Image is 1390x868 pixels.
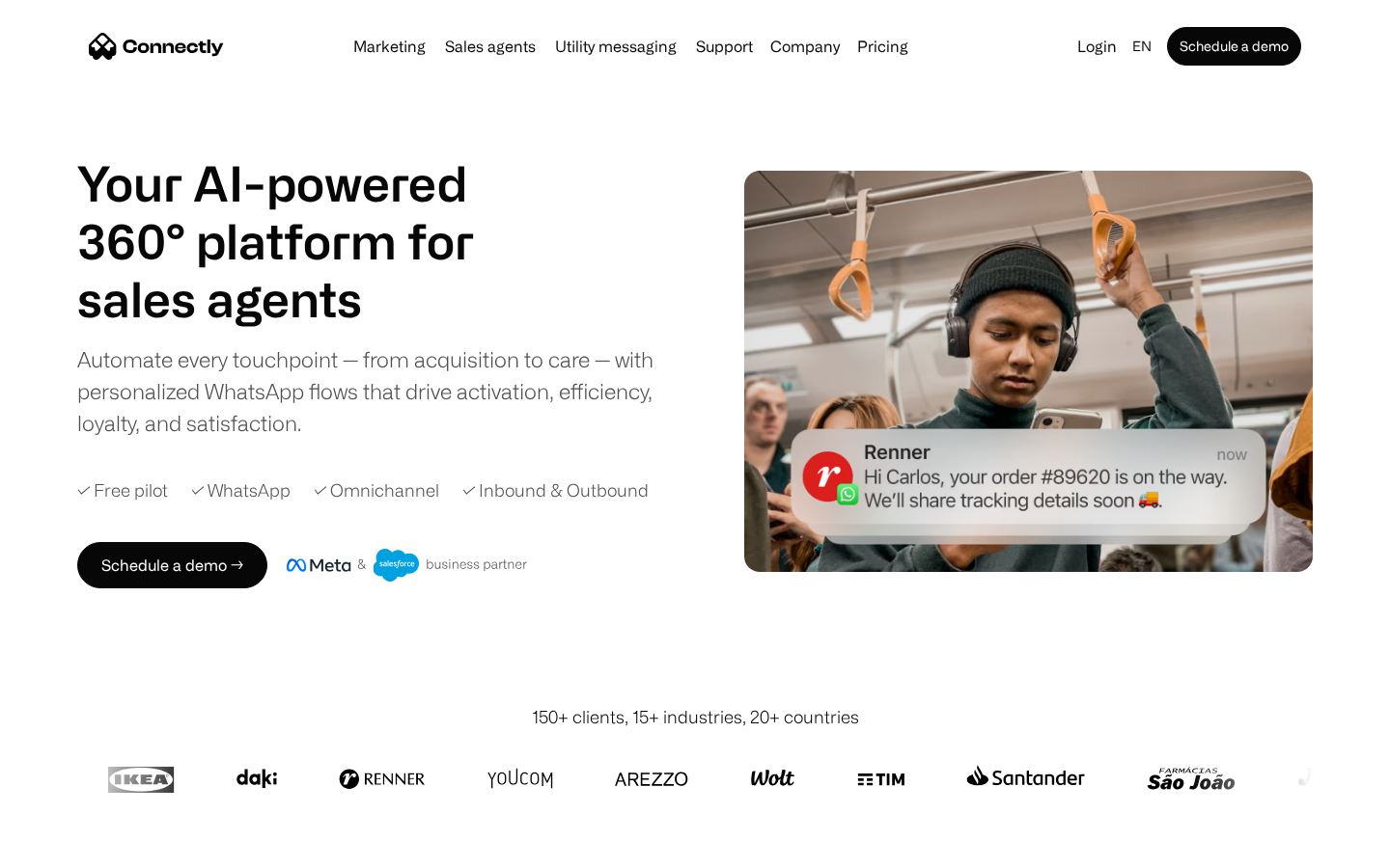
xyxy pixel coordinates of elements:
[770,33,840,60] div: Company
[77,154,521,270] h1: Your AI-powered 360° platform for
[1167,27,1301,66] a: Schedule a demo
[77,270,521,328] h1: sales agents
[688,39,761,54] a: Support
[532,704,859,730] div: 150+ clients, 15+ industries, 20+ countries
[462,477,649,503] div: ✓ Inbound & Outbound
[437,39,543,54] a: Sales agents
[77,343,685,439] div: Automate every touchpoint — from acquisition to care — with personalized WhatsApp flows that driv...
[1132,33,1152,60] div: en
[77,542,267,588] a: Schedule a demo →
[39,834,116,861] ul: Language list
[346,39,433,54] a: Marketing
[19,832,116,861] aside: Language selected: English
[849,39,916,54] a: Pricing
[547,39,684,54] a: Utility messaging
[77,477,168,503] div: ✓ Free pilot
[314,477,439,503] div: ✓ Omnichannel
[191,477,291,503] div: ✓ WhatsApp
[287,549,528,582] img: Meta and Salesforce business partner badge.
[1070,33,1125,60] a: Login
